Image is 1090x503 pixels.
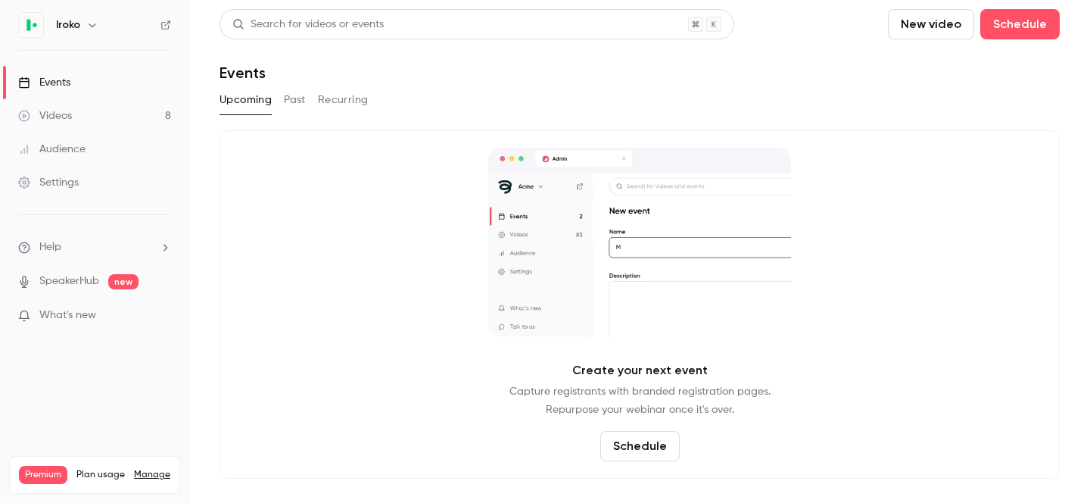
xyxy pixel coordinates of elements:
div: Audience [18,142,86,157]
div: Settings [18,175,79,190]
button: Upcoming [220,88,272,112]
img: Iroko [19,13,43,37]
div: Events [18,75,70,90]
h1: Events [220,64,266,82]
li: help-dropdown-opener [18,239,171,255]
span: new [108,274,139,289]
iframe: Noticeable Trigger [153,309,171,323]
p: Capture registrants with branded registration pages. Repurpose your webinar once it's over. [509,383,771,419]
button: New video [888,9,974,39]
span: Plan usage [76,469,125,481]
a: Manage [134,469,170,481]
p: Create your next event [572,361,708,380]
span: Premium [19,466,67,484]
div: Videos [18,108,72,123]
button: Past [284,88,306,112]
button: Schedule [600,431,680,461]
span: What's new [39,308,96,323]
button: Recurring [318,88,369,112]
span: Help [39,239,61,255]
button: Schedule [980,9,1060,39]
div: Search for videos or events [232,17,384,33]
h6: Iroko [56,17,80,33]
a: SpeakerHub [39,273,99,289]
